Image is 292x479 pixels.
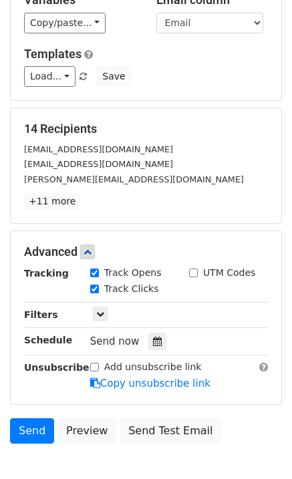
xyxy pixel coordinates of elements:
[24,193,80,210] a: +11 more
[24,174,244,184] small: [PERSON_NAME][EMAIL_ADDRESS][DOMAIN_NAME]
[203,266,255,280] label: UTM Codes
[24,362,90,373] strong: Unsubscribe
[24,309,58,320] strong: Filters
[104,282,159,296] label: Track Clicks
[24,268,69,279] strong: Tracking
[225,415,292,479] iframe: Chat Widget
[90,377,210,389] a: Copy unsubscribe link
[24,159,173,169] small: [EMAIL_ADDRESS][DOMAIN_NAME]
[24,335,72,345] strong: Schedule
[104,266,162,280] label: Track Opens
[90,335,140,347] span: Send now
[57,418,116,444] a: Preview
[24,122,268,136] h5: 14 Recipients
[104,360,202,374] label: Add unsubscribe link
[24,144,173,154] small: [EMAIL_ADDRESS][DOMAIN_NAME]
[24,245,268,259] h5: Advanced
[10,418,54,444] a: Send
[96,66,131,87] button: Save
[24,66,76,87] a: Load...
[24,13,106,33] a: Copy/paste...
[24,47,82,61] a: Templates
[120,418,221,444] a: Send Test Email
